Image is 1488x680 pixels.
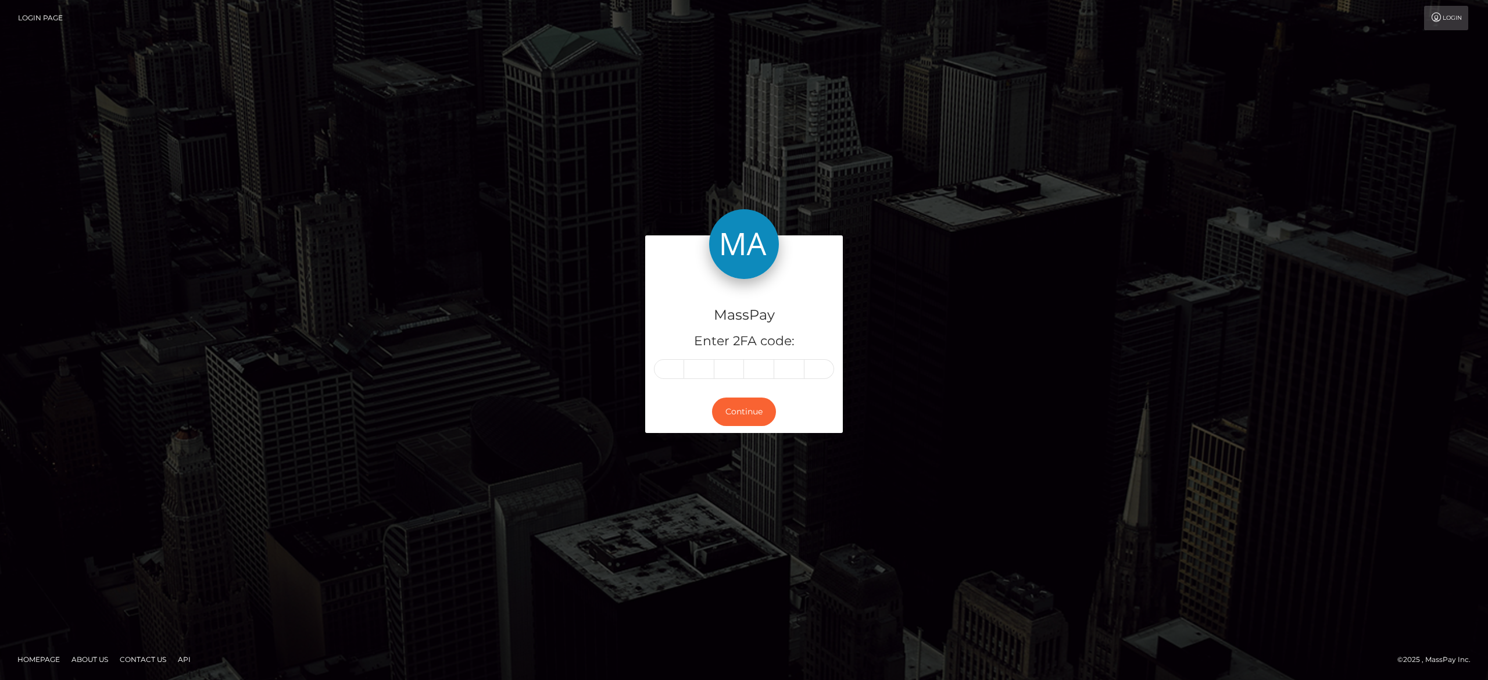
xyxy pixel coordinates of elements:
a: Homepage [13,650,65,668]
a: Login [1424,6,1468,30]
a: API [173,650,195,668]
h4: MassPay [654,305,834,325]
a: Login Page [18,6,63,30]
button: Continue [712,398,776,426]
a: Contact Us [115,650,171,668]
div: © 2025 , MassPay Inc. [1397,653,1479,666]
a: About Us [67,650,113,668]
h5: Enter 2FA code: [654,332,834,350]
img: MassPay [709,209,779,279]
